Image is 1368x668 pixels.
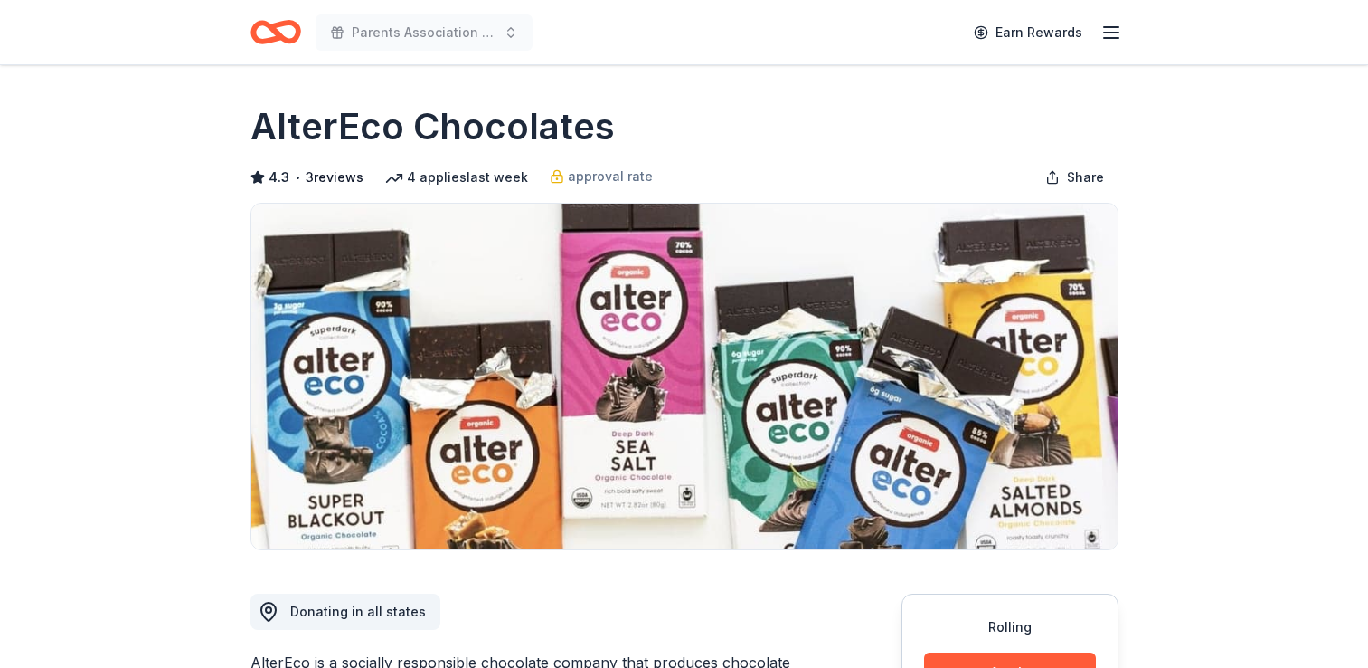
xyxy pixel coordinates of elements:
span: Donating in all states [290,604,426,619]
button: Share [1031,159,1118,196]
h1: AlterEco Chocolates [250,101,615,152]
button: 3reviews [306,167,363,188]
span: • [294,170,300,185]
a: approval rate [550,166,653,187]
a: Home [250,11,301,53]
a: Earn Rewards [963,16,1093,49]
div: 4 applies last week [385,167,528,188]
span: Parents Association Family Weekend [352,22,496,43]
span: approval rate [568,166,653,187]
span: Share [1067,167,1104,188]
img: Image for AlterEco Chocolates [251,204,1118,549]
span: 4.3 [269,167,289,188]
button: Parents Association Family Weekend [316,14,533,51]
div: Rolling [924,616,1096,638]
